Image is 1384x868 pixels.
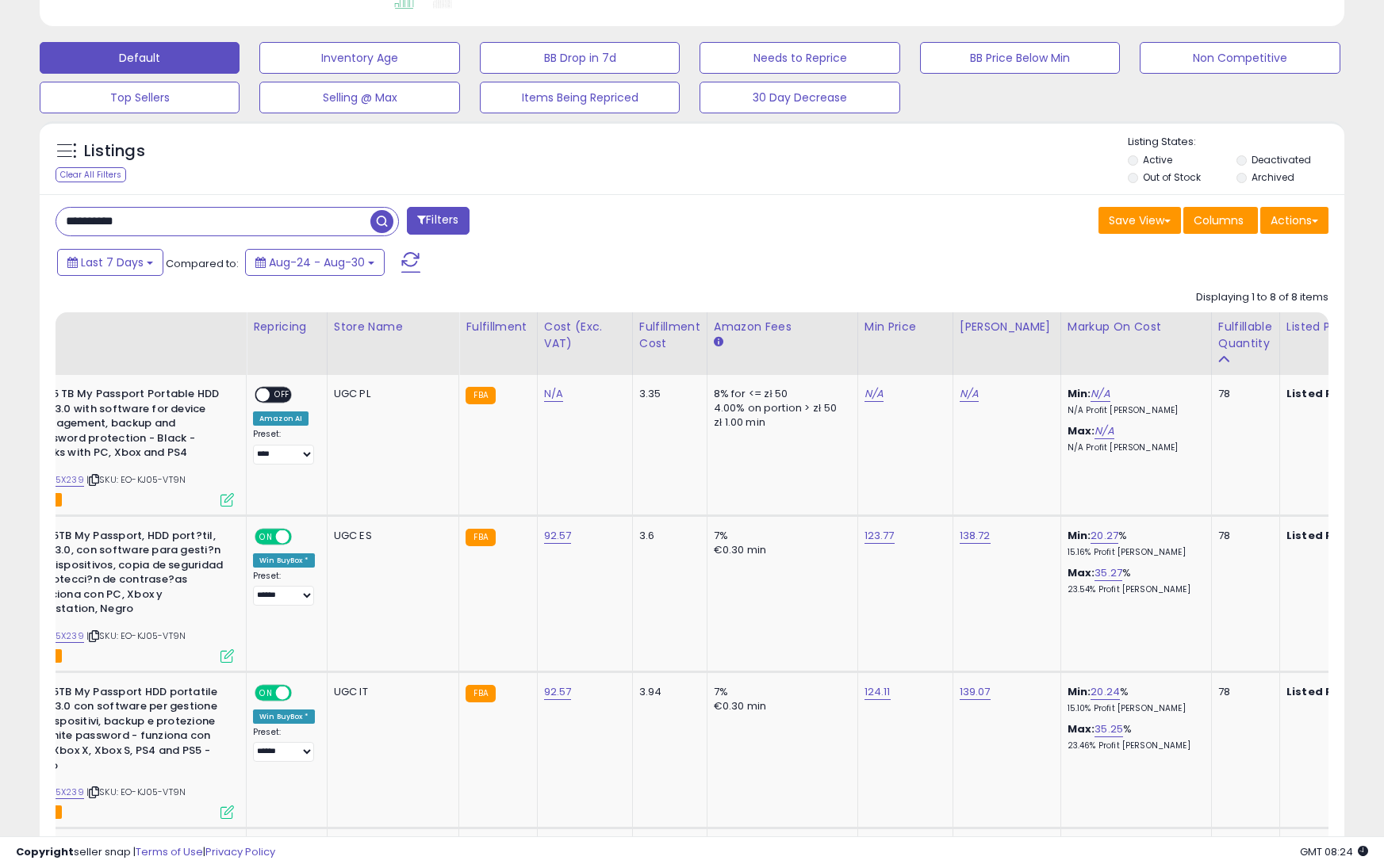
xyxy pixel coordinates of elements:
a: N/A [1095,423,1114,439]
b: WD 5 TB My Passport Portable HDD USB 3.0 with software for device management, backup and password... [32,387,224,465]
div: Win BuyBox * [253,553,315,568]
a: N/A [544,386,563,402]
a: 124.11 [865,684,891,700]
div: 78 [1218,529,1267,543]
div: zł 1.00 min [714,415,845,430]
a: 35.25 [1095,721,1123,737]
p: N/A Profit [PERSON_NAME] [1068,442,1199,453]
div: Displaying 1 to 8 of 8 items [1196,290,1328,305]
div: Preset: [253,429,315,465]
h5: Listings [84,140,145,163]
div: seller snap | | [16,845,275,860]
a: 20.24 [1091,684,1120,700]
div: 78 [1218,387,1267,401]
button: Filters [407,207,469,235]
small: FBA [466,387,495,404]
a: B07VP5X239 [29,629,84,643]
div: % [1068,722,1199,751]
strong: Copyright [16,844,74,859]
div: Repricing [253,319,320,335]
div: Markup on Cost [1068,319,1205,335]
button: BB Price Below Min [920,42,1120,74]
b: Max: [1068,721,1095,736]
span: Aug-24 - Aug-30 [269,254,365,270]
small: FBA [466,529,495,546]
button: Needs to Reprice [700,42,899,74]
b: Min: [1068,386,1091,401]
a: 92.57 [544,684,572,700]
th: The percentage added to the cost of goods (COGS) that forms the calculator for Min & Max prices. [1060,312,1211,375]
div: % [1068,566,1199,595]
label: Active [1143,153,1172,166]
label: Deactivated [1252,153,1311,166]
p: Listing States: [1128,135,1344,150]
div: UGC PL [334,387,447,401]
div: Amazon Fees [714,319,851,335]
div: 3.6 [639,529,695,543]
div: Fulfillable Quantity [1218,319,1273,352]
div: Win BuyBox * [253,709,315,724]
a: 138.72 [960,528,991,544]
a: N/A [1091,386,1110,402]
button: Top Sellers [40,82,240,113]
small: FBA [466,685,495,702]
b: Max: [1068,423,1095,438]
a: 92.57 [544,528,572,544]
div: 8% for <= zł 50 [714,387,845,401]
span: Compared to: [166,256,239,271]
div: Fulfillment [466,319,530,335]
p: 15.16% Profit [PERSON_NAME] [1068,547,1199,558]
button: Save View [1098,207,1181,234]
button: Default [40,42,240,74]
div: % [1068,529,1199,558]
div: Preset: [253,571,315,606]
a: 20.27 [1091,528,1118,544]
button: BB Drop in 7d [480,42,680,74]
a: 35.27 [1095,565,1122,581]
button: Selling @ Max [259,82,459,113]
button: Items Being Repriced [480,82,680,113]
a: 123.77 [865,528,895,544]
p: N/A Profit [PERSON_NAME] [1068,405,1199,416]
a: N/A [865,386,884,402]
div: Min Price [865,319,946,335]
b: WD 5TB My Passport HDD portatile USB 3.0 con software per gestione di dispositivi, backup e prote... [32,685,224,777]
b: Listed Price: [1286,684,1359,699]
b: Min: [1068,528,1091,543]
b: Listed Price: [1286,528,1359,543]
div: [PERSON_NAME] [960,319,1054,335]
div: 3.35 [639,387,695,401]
div: 7% [714,529,845,543]
div: Amazon AI [253,411,309,426]
b: Min: [1068,684,1091,699]
div: Store Name [334,319,453,335]
div: 3.94 [639,685,695,699]
p: 23.54% Profit [PERSON_NAME] [1068,584,1199,595]
label: Archived [1252,170,1294,184]
div: 78 [1218,685,1267,699]
button: Aug-24 - Aug-30 [245,249,385,276]
div: €0.30 min [714,699,845,713]
span: OFF [289,530,315,543]
span: Columns [1194,212,1244,228]
span: | SKU: EO-KJ05-VT9N [86,629,186,642]
div: UGC IT [334,685,447,699]
span: Last 7 Days [81,254,144,270]
b: WD 5TB My Passport, HDD port?til, USB 3.0, con software para gesti?n de dispositivos, copia de se... [32,529,224,621]
label: Out of Stock [1143,170,1201,184]
a: N/A [960,386,979,402]
div: 4.00% on portion > zł 50 [714,401,845,415]
span: OFF [289,686,315,699]
button: Columns [1183,207,1258,234]
a: B07VP5X239 [29,473,84,487]
button: Last 7 Days [57,249,163,276]
small: Amazon Fees. [714,335,723,350]
div: 7% [714,685,845,699]
span: | SKU: EO-KJ05-VT9N [86,786,186,798]
button: Inventory Age [259,42,459,74]
a: Terms of Use [136,844,203,859]
a: 139.07 [960,684,991,700]
div: UGC ES [334,529,447,543]
button: Non Competitive [1140,42,1340,74]
p: 15.10% Profit [PERSON_NAME] [1068,703,1199,714]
